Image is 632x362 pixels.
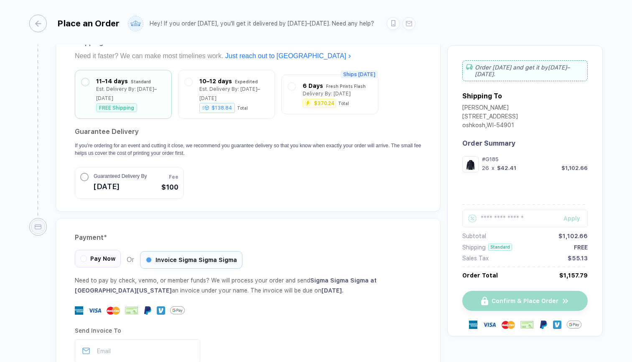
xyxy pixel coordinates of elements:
[462,122,518,131] div: oshkosh , WI - 54901
[563,215,588,222] div: Apply
[157,306,165,315] img: Venmo
[75,306,83,315] img: express
[462,139,588,147] div: Order Summary
[75,231,421,244] div: Payment
[491,165,495,171] div: x
[75,324,421,337] div: Send Invoice To
[128,16,143,31] img: user profile
[237,105,248,110] div: Total
[150,20,374,27] div: Hey! If you order [DATE], you'll get it delivered by [DATE]–[DATE]. Need any help?
[75,49,421,63] div: Need it faster? We can make most timelines work.
[326,82,366,91] div: Fresh Prints Flash
[161,182,178,193] span: $100
[462,104,518,113] div: [PERSON_NAME]
[483,318,496,331] img: visa
[199,103,235,113] div: $138.84
[462,272,498,279] div: Order Total
[169,173,178,181] span: Fee
[170,303,185,318] img: GPay
[199,77,232,86] div: 10–12 days
[125,306,138,315] img: cheque
[561,165,588,171] div: $1,102.66
[462,255,489,262] div: Sales Tax
[185,77,268,112] div: 10–12 days ExpeditedEst. Delivery By: [DATE]–[DATE]$138.84Total
[553,210,588,227] button: Apply
[462,233,486,239] div: Subtotal
[96,85,165,103] div: Est. Delivery By: [DATE]–[DATE]
[539,321,548,329] img: Paypal
[314,101,334,106] div: $370.24
[75,251,242,269] div: Or
[75,167,184,199] button: Guaranteed Delivery By[DATE]Fee$100
[462,113,518,122] div: [STREET_ADDRESS]
[462,92,502,100] div: Shipping To
[199,85,268,103] div: Est. Delivery By: [DATE]–[DATE]
[94,172,147,180] span: Guaranteed Delivery By
[567,317,581,332] img: GPay
[140,251,242,269] div: Invoice Sigma Sigma Sigma
[288,81,372,108] div: 6 Days Fresh Prints FlashDelivery By: [DATE]$370.24Total
[574,244,588,251] div: FREE
[82,77,165,112] div: 11–14 days StandardEst. Delivery By: [DATE]–[DATE]FREE Shipping
[75,275,421,295] div: Need to pay by check, venmo, or member funds? We will process your order and send an invoice unde...
[553,321,561,329] img: Venmo
[75,142,421,157] p: If you're ordering for an event and cutting it close, we recommend you guarantee delivery so that...
[520,321,534,329] img: cheque
[482,165,489,171] div: 26
[155,257,237,263] span: Invoice Sigma Sigma Sigma
[502,318,515,331] img: master-card
[303,81,323,90] div: 6 Days
[107,304,120,317] img: master-card
[462,244,486,251] div: Shipping
[225,52,352,59] a: Just reach out to [GEOGRAPHIC_DATA]
[88,304,102,317] img: visa
[143,306,152,315] img: Paypal
[96,103,137,112] div: FREE Shipping
[482,156,588,162] div: #G185
[497,165,516,171] div: $42.41
[75,250,121,267] div: Pay Now
[75,125,421,139] h2: Guarantee Delivery
[568,255,588,262] div: $55.13
[559,272,588,279] div: $1,157.79
[57,18,120,28] div: Place an Order
[488,244,512,251] div: Standard
[94,180,147,193] span: [DATE]
[462,60,588,81] div: Order [DATE] and get it by [DATE]–[DATE] .
[464,158,477,170] img: 48ceeb75-e1c3-47aa-a8e8-e58be295c0e6_nt_front_1759437354538.jpg
[235,77,258,86] div: Expedited
[338,101,349,106] div: Total
[469,321,477,329] img: express
[341,71,378,78] span: Ships [DATE]
[90,255,115,262] span: Pay Now
[131,77,151,86] div: Standard
[558,233,588,239] div: $1,102.66
[303,89,351,98] div: Delivery By: [DATE]
[321,287,344,294] span: [DATE] .
[96,77,128,86] div: 11–14 days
